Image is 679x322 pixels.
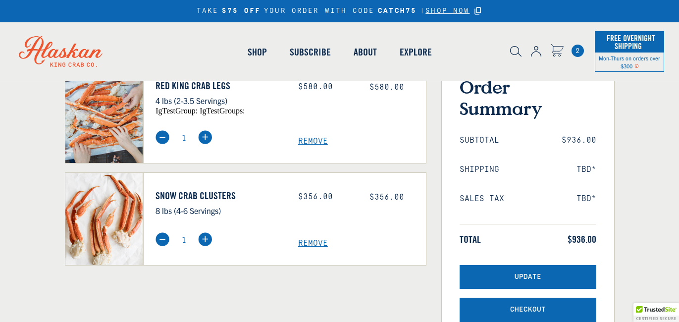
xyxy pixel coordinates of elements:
[65,63,143,163] img: Red King Crab Legs - 4 lbs (2-3.5 Servings)
[278,24,342,80] a: Subscribe
[460,265,596,289] button: Update
[634,62,639,69] span: Shipping Notice Icon
[298,137,426,146] a: Remove
[460,233,481,245] span: Total
[298,82,355,92] div: $580.00
[197,5,483,17] div: TAKE YOUR ORDER WITH CODE |
[551,44,564,58] a: Cart
[425,7,470,15] a: SHOP NOW
[460,76,596,119] h3: Order Summary
[156,107,198,115] span: igTestGroup:
[531,46,541,57] img: account
[562,136,596,145] span: $936.00
[460,298,596,322] button: Checkout
[568,233,596,245] span: $936.00
[510,46,522,57] img: search
[515,273,541,281] span: Update
[604,31,655,54] span: Free Overnight Shipping
[65,173,143,265] img: Snow Crab Clusters - 8 lbs (4-6 Servings)
[156,232,169,246] img: minus
[5,22,116,81] img: Alaskan King Crab Co. logo
[510,306,546,314] span: Checkout
[156,130,169,144] img: minus
[599,54,660,69] span: Mon-Thurs on orders over $300
[198,232,212,246] img: plus
[156,94,283,107] p: 4 lbs (2-3.5 Servings)
[298,192,355,202] div: $356.00
[236,24,278,80] a: Shop
[378,7,417,15] strong: CATCH75
[460,165,499,174] span: Shipping
[460,136,499,145] span: Subtotal
[460,194,504,204] span: Sales Tax
[572,45,584,57] a: Cart
[572,45,584,57] span: 2
[342,24,388,80] a: About
[222,7,261,15] strong: $75 OFF
[200,107,245,115] span: igTestGroups:
[156,204,283,217] p: 8 lbs (4-6 Servings)
[156,80,283,92] a: Red King Crab Legs
[298,239,426,248] a: Remove
[633,303,679,322] div: TrustedSite Certified
[369,193,404,202] span: $356.00
[198,130,212,144] img: plus
[156,190,283,202] a: Snow Crab Clusters
[369,83,404,92] span: $580.00
[388,24,443,80] a: Explore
